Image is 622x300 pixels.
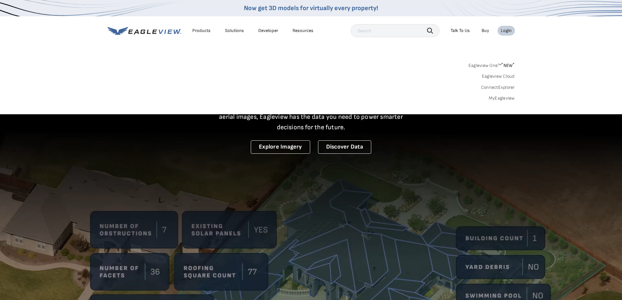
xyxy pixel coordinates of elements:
a: Eagleview Cloud [482,73,515,79]
a: Explore Imagery [251,140,310,154]
a: MyEagleview [489,95,515,101]
div: Solutions [225,28,244,34]
p: A new era starts here. Built on more than 3.5 billion high-resolution aerial images, Eagleview ha... [211,101,411,133]
span: NEW [501,63,515,68]
div: Products [192,28,211,34]
a: Now get 3D models for virtually every property! [244,4,378,12]
a: Eagleview One™*NEW* [469,61,515,68]
a: Discover Data [318,140,371,154]
a: ConnectExplorer [481,85,515,90]
div: Talk To Us [451,28,470,34]
div: Resources [293,28,313,34]
div: Login [501,28,512,34]
input: Search [351,24,439,37]
a: Buy [482,28,489,34]
a: Developer [258,28,278,34]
